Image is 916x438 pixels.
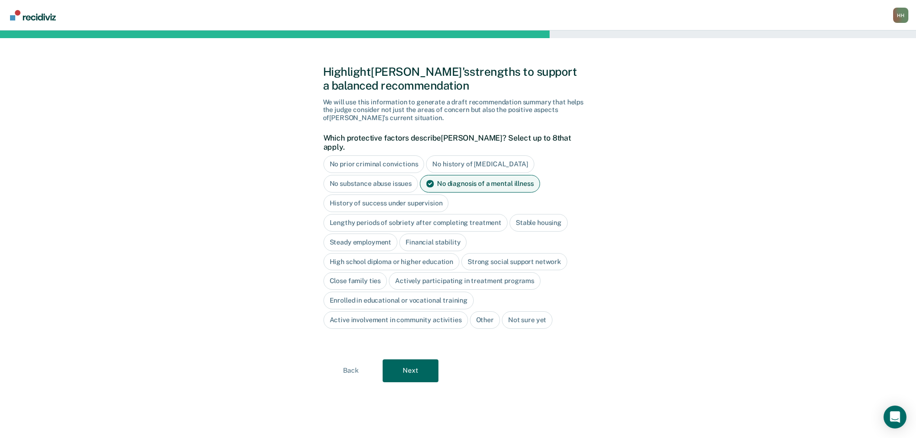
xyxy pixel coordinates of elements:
div: Strong social support network [461,253,567,271]
div: No history of [MEDICAL_DATA] [426,155,534,173]
div: High school diploma or higher education [323,253,460,271]
button: Back [323,359,379,382]
div: Other [470,311,500,329]
div: Enrolled in educational or vocational training [323,292,474,309]
button: Profile dropdown button [893,8,908,23]
div: H H [893,8,908,23]
img: Recidiviz [10,10,56,20]
div: Not sure yet [502,311,552,329]
div: No diagnosis of a mental illness [420,175,540,193]
div: Close family ties [323,272,387,290]
div: Active involvement in community activities [323,311,468,329]
div: No substance abuse issues [323,175,418,193]
div: Lengthy periods of sobriety after completing treatment [323,214,508,232]
div: We will use this information to generate a draft recommendation summary that helps the judge cons... [323,98,593,122]
div: History of success under supervision [323,194,449,212]
div: Actively participating in treatment programs [389,272,541,290]
div: Highlight [PERSON_NAME]'s strengths to support a balanced recommendation [323,65,593,92]
label: Which protective factors describe [PERSON_NAME] ? Select up to 8 that apply. [323,133,588,152]
div: Steady employment [323,234,398,251]
button: Next [383,359,438,382]
div: Open Intercom Messenger [884,406,906,428]
div: Stable housing [510,214,568,232]
div: Financial stability [399,234,467,251]
div: No prior criminal convictions [323,155,425,173]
